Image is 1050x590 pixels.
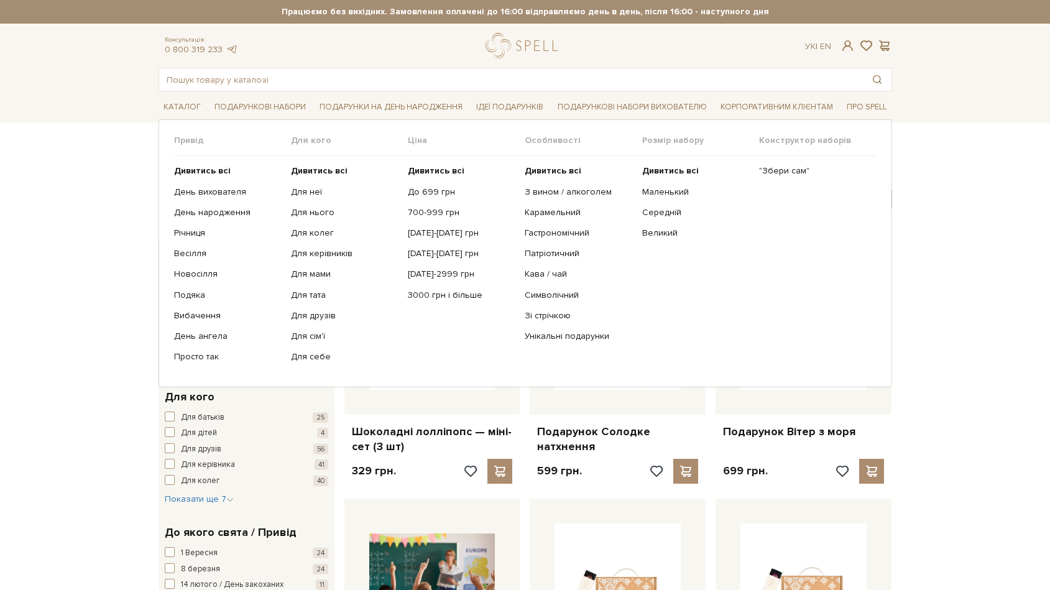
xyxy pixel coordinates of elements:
span: Для кого [291,135,408,146]
b: Дивитись всі [174,165,231,176]
span: Особливості [525,135,642,146]
span: 25 [313,412,328,423]
b: Дивитись всі [525,165,581,176]
a: Каталог [159,98,206,117]
a: Весілля [174,248,282,259]
a: [DATE]-[DATE] грн [408,228,515,239]
a: Новосілля [174,269,282,280]
span: 56 [313,444,328,454]
span: Для дітей [181,427,217,440]
a: [DATE]-2999 грн [408,269,515,280]
span: Для батьків [181,412,224,424]
a: Дивитись всі [525,165,632,177]
a: З вином / алкоголем [525,187,632,198]
a: "Збери сам" [759,165,867,177]
a: Дивитись всі [291,165,398,177]
strong: Працюємо без вихідних. Замовлення оплачені до 16:00 відправляємо день в день, після 16:00 - насту... [159,6,892,17]
p: 599 грн. [537,464,582,478]
a: Подарункові набори вихователю [553,96,712,118]
button: Для колег 40 [165,475,328,487]
a: Великий [642,228,750,239]
span: 11 [316,579,328,590]
a: 0 800 319 233 [165,44,223,55]
span: | [816,41,817,52]
a: Для керівників [291,248,398,259]
a: До 699 грн [408,187,515,198]
a: Зі стрічкою [525,310,632,321]
a: Для сім'ї [291,331,398,342]
span: Для кого [165,389,214,405]
a: Подарунки на День народження [315,98,467,117]
div: Каталог [159,119,892,387]
a: Для неї [291,187,398,198]
a: 700-999 грн [408,207,515,218]
a: Для себе [291,351,398,362]
a: Дивитись всі [408,165,515,177]
a: Карамельний [525,207,632,218]
a: Для тата [291,290,398,301]
b: Дивитись всі [408,165,464,176]
a: Кава / чай [525,269,632,280]
a: Дивитись всі [642,165,750,177]
span: 1 Вересня [181,547,218,560]
span: Для колег [181,475,220,487]
a: Середній [642,207,750,218]
a: Для колег [291,228,398,239]
a: День ангела [174,331,282,342]
a: Вибачення [174,310,282,321]
button: Пошук товару у каталозі [863,68,891,91]
a: Подяка [174,290,282,301]
a: Гастрономічний [525,228,632,239]
span: Привід [174,135,291,146]
button: Для керівника 41 [165,459,328,471]
span: 24 [313,564,328,574]
span: 24 [313,548,328,558]
span: Конструктор наборів [759,135,876,146]
a: Символічний [525,290,632,301]
button: Для дітей 4 [165,427,328,440]
button: 1 Вересня 24 [165,547,328,560]
a: Маленький [642,187,750,198]
a: Шоколадні лолліпопс — міні-сет (3 шт) [352,425,513,454]
a: Подарункові набори [210,98,311,117]
a: Патріотичний [525,248,632,259]
span: Консультація: [165,36,238,44]
a: Подарунок Вітер з моря [723,425,884,439]
a: Ідеї подарунків [471,98,548,117]
a: En [820,41,831,52]
a: Унікальні подарунки [525,331,632,342]
a: Подарунок Солодке натхнення [537,425,698,454]
p: 699 грн. [723,464,768,478]
p: 329 грн. [352,464,396,478]
span: Для керівника [181,459,235,471]
span: До якого свята / Привід [165,524,297,541]
input: Пошук товару у каталозі [159,68,863,91]
a: Річниця [174,228,282,239]
span: 41 [315,459,328,470]
a: [DATE]-[DATE] грн [408,248,515,259]
a: День вихователя [174,187,282,198]
a: Для мами [291,269,398,280]
button: Для батьків 25 [165,412,328,424]
div: Ук [805,41,831,52]
a: telegram [226,44,238,55]
button: Показати ще 7 [165,493,234,505]
b: Дивитись всі [642,165,699,176]
a: Просто так [174,351,282,362]
a: Для друзів [291,310,398,321]
button: Для друзів 56 [165,443,328,456]
a: 3000 грн і більше [408,290,515,301]
span: Ціна [408,135,525,146]
a: День народження [174,207,282,218]
span: Для друзів [181,443,221,456]
a: Про Spell [842,98,891,117]
span: 40 [313,476,328,486]
span: Показати ще 7 [165,494,234,504]
a: Дивитись всі [174,165,282,177]
a: logo [486,33,563,58]
a: Для нього [291,207,398,218]
span: 8 березня [181,563,220,576]
b: Дивитись всі [291,165,348,176]
span: Розмір набору [642,135,759,146]
a: Корпоративним клієнтам [716,96,838,118]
